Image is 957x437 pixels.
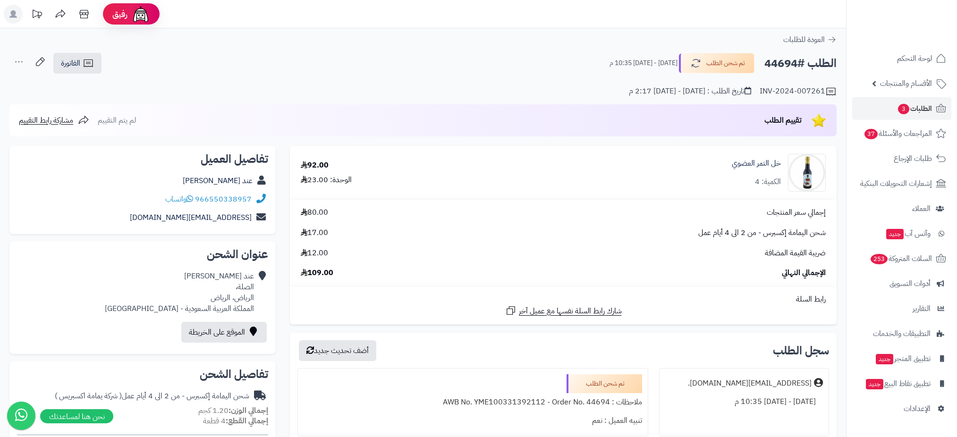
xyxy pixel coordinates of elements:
div: الكمية: 4 [755,176,781,187]
span: إجمالي سعر المنتجات [767,207,826,218]
a: وآتس آبجديد [852,222,951,245]
a: السلات المتروكة253 [852,247,951,270]
a: الإعدادات [852,397,951,420]
span: إشعارات التحويلات البنكية [860,177,932,190]
img: ai-face.png [131,5,150,24]
h3: سجل الطلب [773,345,829,356]
a: مشاركة رابط التقييم [19,115,89,126]
span: طلبات الإرجاع [894,152,932,165]
span: 109.00 [301,268,333,278]
div: رابط السلة [294,294,833,305]
span: 17.00 [301,227,328,238]
span: 3 [898,104,909,114]
a: العملاء [852,197,951,220]
span: الفاتورة [61,58,80,69]
span: ضريبة القيمة المضافة [765,248,826,259]
span: الطلبات [897,102,932,115]
a: شارك رابط السلة نفسها مع عميل آخر [505,305,622,317]
span: ( شركة يمامة اكسبريس ) [55,390,122,402]
a: عند [PERSON_NAME] [183,175,253,186]
div: تاريخ الطلب : [DATE] - [DATE] 2:17 م [629,86,751,97]
div: الوحدة: 23.00 [301,175,352,185]
a: التطبيقات والخدمات [852,322,951,345]
a: تطبيق المتجرجديد [852,347,951,370]
span: وآتس آب [885,227,931,240]
span: 253 [871,254,888,264]
span: لم يتم التقييم [98,115,136,126]
a: الفاتورة [53,53,102,74]
h2: تفاصيل العميل [17,153,268,165]
div: [EMAIL_ADDRESS][DOMAIN_NAME]. [688,378,812,389]
span: شارك رابط السلة نفسها مع عميل آخر [519,306,622,317]
a: التقارير [852,297,951,320]
h2: عنوان الشحن [17,249,268,260]
div: عند [PERSON_NAME] الصلة، الرياض، الرياض المملكة العربية السعودية - [GEOGRAPHIC_DATA] [105,271,254,314]
strong: إجمالي القطع: [226,415,268,427]
span: التطبيقات والخدمات [873,327,931,340]
a: خل التمر العضوي [732,158,781,169]
a: المراجعات والأسئلة37 [852,122,951,145]
span: تقييم الطلب [764,115,802,126]
span: العملاء [912,202,931,215]
span: التقارير [913,302,931,315]
span: الإجمالي النهائي [782,268,826,278]
div: INV-2024-007261 [760,86,837,97]
img: 1700931877-Dates%20Vinegar-90x90.jpg [788,154,825,192]
span: تطبيق نقاط البيع [865,377,931,390]
span: الأقسام والمنتجات [880,77,932,90]
span: جديد [886,229,904,239]
span: لوحة التحكم [897,52,932,65]
span: جديد [866,379,883,389]
span: أدوات التسويق [889,277,931,290]
div: 92.00 [301,160,329,171]
span: مشاركة رابط التقييم [19,115,73,126]
a: [EMAIL_ADDRESS][DOMAIN_NAME] [130,212,252,223]
div: [DATE] - [DATE] 10:35 م [665,393,823,411]
span: شحن اليمامة إكسبرس - من 2 الى 4 أيام عمل [698,227,826,238]
a: إشعارات التحويلات البنكية [852,172,951,195]
span: العودة للطلبات [783,34,825,45]
small: [DATE] - [DATE] 10:35 م [610,59,678,68]
a: 966550338957 [195,193,252,205]
span: 80.00 [301,207,328,218]
a: الطلبات3 [852,97,951,120]
a: واتساب [165,193,193,205]
h2: الطلب #44694 [764,54,837,73]
div: تم شحن الطلب [567,374,642,393]
img: logo-2.png [893,26,948,46]
a: لوحة التحكم [852,47,951,70]
div: شحن اليمامة إكسبرس - من 2 الى 4 أيام عمل [55,391,249,402]
span: جديد [876,354,893,364]
span: رفيق [112,8,127,20]
span: تطبيق المتجر [875,352,931,365]
small: 4 قطعة [203,415,268,427]
span: 37 [864,129,878,139]
div: ملاحظات : AWB No. YME100331392112 - Order No. 44694 [304,393,642,412]
h2: تفاصيل الشحن [17,369,268,380]
a: الموقع على الخريطة [181,322,267,343]
strong: إجمالي الوزن: [229,405,268,416]
a: طلبات الإرجاع [852,147,951,170]
small: 1.20 كجم [198,405,268,416]
a: العودة للطلبات [783,34,837,45]
span: 12.00 [301,248,328,259]
span: المراجعات والأسئلة [864,127,932,140]
span: السلات المتروكة [870,252,932,265]
span: الإعدادات [904,402,931,415]
button: تم شحن الطلب [679,53,754,73]
div: تنبيه العميل : نعم [304,412,642,430]
button: أضف تحديث جديد [299,340,376,361]
a: أدوات التسويق [852,272,951,295]
a: تحديثات المنصة [25,5,49,26]
a: تطبيق نقاط البيعجديد [852,372,951,395]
